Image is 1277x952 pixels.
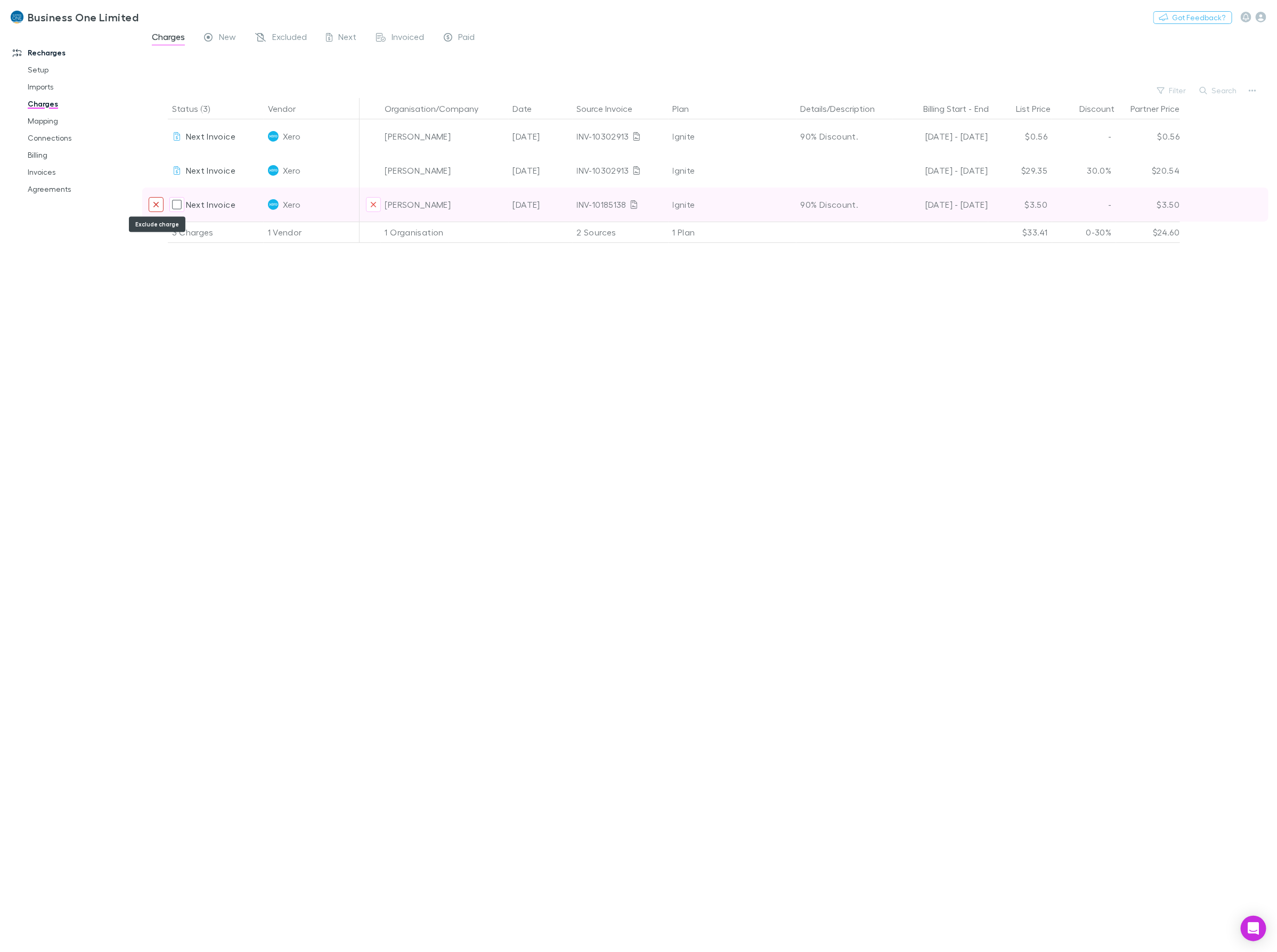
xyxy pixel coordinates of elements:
button: Details/Description [801,98,888,119]
span: Next Invoice [186,199,235,209]
div: INV-10302913 [577,153,664,188]
a: Recharges [2,44,150,61]
img: Xero's Logo [268,165,279,176]
span: Next Invoice [186,165,235,175]
div: 30.0% [1052,153,1116,188]
div: [DATE] [509,153,573,188]
a: Business One Limited [4,4,145,30]
button: List Price [1016,98,1064,119]
span: Charges [152,31,185,45]
div: - [897,98,1000,119]
div: $0.56 [988,119,1052,153]
span: Next Invoice [186,131,235,141]
div: [PERSON_NAME] [385,153,505,188]
div: $24.60 [1116,222,1180,243]
span: Xero [283,119,300,153]
button: Discount [1080,98,1128,119]
button: Got Feedback? [1153,11,1232,24]
span: Paid [459,31,475,45]
div: INV-10302913 [577,119,664,153]
div: INV-10185138 [577,188,664,222]
div: 2 Sources [573,222,669,243]
div: 3 Charges [168,222,264,243]
div: 1 Organisation [381,222,509,243]
div: $3.50 [1116,188,1180,222]
div: [PERSON_NAME] [385,188,505,222]
button: Source Invoice [577,98,646,119]
a: Mapping [17,112,150,129]
div: 1 Vendor [264,222,360,243]
div: [PERSON_NAME] [385,119,505,153]
a: Imports [17,78,150,95]
div: 90% Discount. [801,188,888,222]
button: Date [513,98,545,119]
div: Ignite [673,188,792,222]
button: Organisation/Company [385,98,492,119]
div: Ignite [673,153,792,188]
div: [DATE] - [DATE] [897,153,988,188]
span: Invoiced [392,31,425,45]
a: Setup [17,61,150,78]
div: 1 Plan [669,222,796,243]
button: Vendor [268,98,308,119]
a: Agreements [17,181,150,198]
button: Exclude charge [149,197,164,212]
button: Plan [673,98,702,119]
div: [DATE] [509,188,573,222]
div: $3.50 [988,188,1052,222]
button: Partner Price [1131,98,1193,119]
a: Charges [17,95,150,112]
a: Connections [17,129,150,147]
button: Status (3) [172,98,223,119]
a: Invoices [17,164,150,181]
span: New [219,31,236,45]
span: Xero [283,153,300,188]
div: [DATE] [509,119,573,153]
span: Xero [283,188,300,222]
div: $29.35 [988,153,1052,188]
div: Ignite [673,119,792,153]
span: Excluded [272,31,307,45]
div: [DATE] - [DATE] [897,119,988,153]
button: Filter [1152,84,1192,97]
div: $20.54 [1116,153,1180,188]
div: $33.41 [988,222,1052,243]
div: $0.56 [1116,119,1180,153]
h3: Business One Limited [28,11,139,23]
button: Exclude organization from vendor [366,197,381,212]
div: 0-30% [1052,222,1116,243]
div: - [1052,188,1116,222]
button: Search [1194,84,1243,97]
img: Business One Limited's Logo [11,11,23,23]
div: [DATE] - [DATE] [897,188,988,222]
a: Billing [17,147,150,164]
div: 90% Discount. [801,119,888,153]
button: End [975,98,989,119]
div: Open Intercom Messenger [1241,916,1266,941]
div: - [1052,119,1116,153]
span: Next [339,31,357,45]
img: Xero's Logo [268,199,279,210]
img: Xero's Logo [268,131,279,142]
button: Billing Start [924,98,967,119]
